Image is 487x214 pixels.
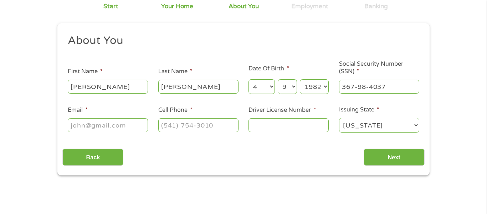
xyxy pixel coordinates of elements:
[62,149,123,166] input: Back
[103,3,118,10] div: Start
[68,106,88,114] label: Email
[68,80,148,93] input: John
[158,118,239,132] input: (541) 754-3010
[161,3,193,10] div: Your Home
[291,3,328,10] div: Employment
[158,106,193,114] label: Cell Phone
[158,68,193,75] label: Last Name
[339,106,379,114] label: Issuing State
[248,65,289,73] label: Date Of Birth
[364,149,425,166] input: Next
[158,80,239,93] input: Smith
[339,80,419,93] input: 078-05-1120
[364,3,388,10] div: Banking
[68,118,148,132] input: john@gmail.com
[68,34,414,48] h2: About You
[68,68,103,75] label: First Name
[229,3,259,10] div: About You
[248,106,316,114] label: Driver License Number
[339,60,419,75] label: Social Security Number (SSN)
